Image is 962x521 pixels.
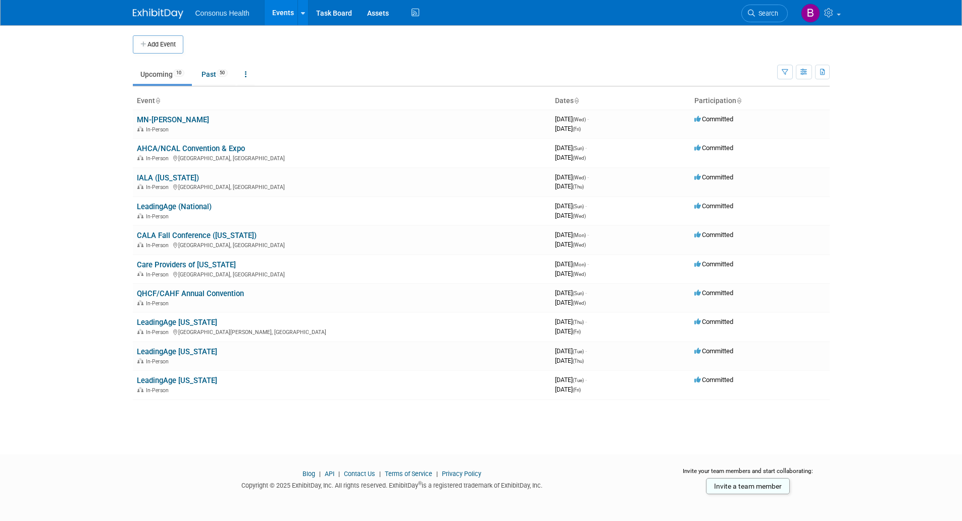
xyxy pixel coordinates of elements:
[573,387,581,393] span: (Fri)
[137,154,547,162] div: [GEOGRAPHIC_DATA], [GEOGRAPHIC_DATA]
[137,318,217,327] a: LeadingAge [US_STATE]
[137,270,547,278] div: [GEOGRAPHIC_DATA], [GEOGRAPHIC_DATA]
[146,184,172,191] span: In-Person
[137,327,547,336] div: [GEOGRAPHIC_DATA][PERSON_NAME], [GEOGRAPHIC_DATA]
[133,35,183,54] button: Add Event
[573,319,584,325] span: (Thu)
[137,387,143,392] img: In-Person Event
[137,376,217,385] a: LeadingAge [US_STATE]
[555,318,587,325] span: [DATE]
[555,231,589,239] span: [DATE]
[146,300,172,307] span: In-Person
[555,376,587,384] span: [DATE]
[555,327,581,335] span: [DATE]
[755,10,778,17] span: Search
[694,260,733,268] span: Committed
[573,184,584,190] span: (Thu)
[146,155,172,162] span: In-Person
[555,212,586,219] span: [DATE]
[555,115,589,123] span: [DATE]
[573,232,586,238] span: (Mon)
[573,155,586,161] span: (Wed)
[442,470,481,478] a: Privacy Policy
[694,173,733,181] span: Committed
[573,204,584,209] span: (Sun)
[555,173,589,181] span: [DATE]
[385,470,432,478] a: Terms of Service
[706,478,790,494] a: Invite a team member
[555,347,587,355] span: [DATE]
[137,155,143,160] img: In-Person Event
[573,271,586,277] span: (Wed)
[555,182,584,190] span: [DATE]
[555,270,586,277] span: [DATE]
[133,9,183,19] img: ExhibitDay
[137,173,199,182] a: IALA ([US_STATE])
[137,144,245,153] a: AHCA/NCAL Convention & Expo
[694,289,733,297] span: Committed
[694,115,733,123] span: Committed
[137,241,547,249] div: [GEOGRAPHIC_DATA], [GEOGRAPHIC_DATA]
[555,386,581,393] span: [DATE]
[573,377,584,383] span: (Tue)
[133,479,652,490] div: Copyright © 2025 ExhibitDay, Inc. All rights reserved. ExhibitDay is a registered trademark of Ex...
[585,318,587,325] span: -
[585,289,587,297] span: -
[137,329,143,334] img: In-Person Event
[302,470,315,478] a: Blog
[555,202,587,210] span: [DATE]
[573,242,586,248] span: (Wed)
[146,387,172,394] span: In-Person
[137,260,236,269] a: Care Providers of [US_STATE]
[573,329,581,335] span: (Fri)
[573,213,586,219] span: (Wed)
[585,376,587,384] span: -
[137,231,257,240] a: CALA Fall Conference ([US_STATE])
[573,358,584,364] span: (Thu)
[146,213,172,220] span: In-Person
[146,329,172,336] span: In-Person
[137,115,209,124] a: MN-[PERSON_NAME]
[694,202,733,210] span: Committed
[694,376,733,384] span: Committed
[555,125,581,132] span: [DATE]
[137,184,143,189] img: In-Person Event
[137,126,143,131] img: In-Person Event
[555,241,586,248] span: [DATE]
[573,146,584,151] span: (Sun)
[137,271,143,276] img: In-Person Event
[694,231,733,239] span: Committed
[137,358,143,363] img: In-Person Event
[137,182,547,191] div: [GEOGRAPHIC_DATA], [GEOGRAPHIC_DATA]
[555,299,586,306] span: [DATE]
[573,300,586,306] span: (Wed)
[137,347,217,356] a: LeadingAge [US_STATE]
[133,92,551,110] th: Event
[690,92,830,110] th: Participation
[585,202,587,210] span: -
[574,97,579,105] a: Sort by Start Date
[344,470,375,478] a: Contact Us
[137,202,212,211] a: LeadingAge (National)
[573,175,586,180] span: (Wed)
[694,318,733,325] span: Committed
[555,154,586,161] span: [DATE]
[155,97,160,105] a: Sort by Event Name
[336,470,342,478] span: |
[146,271,172,278] span: In-Person
[741,5,788,22] a: Search
[587,115,589,123] span: -
[573,291,584,296] span: (Sun)
[555,144,587,152] span: [DATE]
[555,357,584,364] span: [DATE]
[573,262,586,267] span: (Mon)
[418,481,422,486] sup: ®
[195,9,249,17] span: Consonus Health
[555,289,587,297] span: [DATE]
[217,69,228,77] span: 50
[573,117,586,122] span: (Wed)
[736,97,741,105] a: Sort by Participation Type
[317,470,323,478] span: |
[194,65,235,84] a: Past50
[434,470,440,478] span: |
